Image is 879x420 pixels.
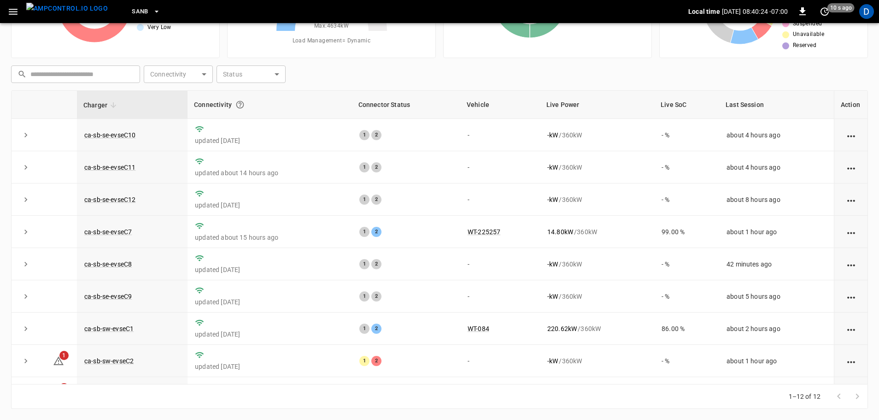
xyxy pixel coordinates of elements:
[19,160,33,174] button: expand row
[359,356,369,366] div: 1
[859,4,874,19] div: profile-icon
[789,392,821,401] p: 1–12 of 12
[84,260,132,268] a: ca-sb-se-evseC8
[359,162,369,172] div: 1
[547,324,577,333] p: 220.62 kW
[827,3,855,12] span: 10 s ago
[654,345,719,377] td: - %
[654,119,719,151] td: - %
[371,291,381,302] div: 2
[352,91,460,119] th: Connector Status
[19,193,33,207] button: expand row
[654,183,719,216] td: - %
[468,228,500,236] a: WT-225257
[460,119,540,151] td: -
[371,195,381,205] div: 2
[84,164,135,171] a: ca-sb-se-evseC11
[132,6,148,17] span: SanB
[654,151,719,183] td: - %
[719,216,834,248] td: about 1 hour ago
[460,248,540,280] td: -
[547,260,647,269] div: / 360 kW
[359,291,369,302] div: 1
[547,260,558,269] p: - kW
[719,377,834,409] td: about 1 hour ago
[195,362,345,371] p: updated [DATE]
[19,354,33,368] button: expand row
[232,96,248,113] button: Connection between the charger and our software.
[195,297,345,307] p: updated [DATE]
[719,183,834,216] td: about 8 hours ago
[654,313,719,345] td: 86.00 %
[845,163,857,172] div: action cell options
[547,292,558,301] p: - kW
[83,100,119,111] span: Charger
[460,183,540,216] td: -
[654,216,719,248] td: 99.00 %
[845,195,857,204] div: action cell options
[371,130,381,140] div: 2
[195,201,345,210] p: updated [DATE]
[460,280,540,313] td: -
[84,357,134,365] a: ca-sb-sw-evseC2
[147,23,171,32] span: Very Low
[547,227,573,237] p: 14.80 kW
[547,227,647,237] div: / 360 kW
[547,163,647,172] div: / 360 kW
[654,91,719,119] th: Live SoC
[460,345,540,377] td: -
[371,227,381,237] div: 2
[194,96,346,113] div: Connectivity
[468,325,489,332] a: WT-084
[793,41,816,50] span: Reserved
[719,345,834,377] td: about 1 hour ago
[359,195,369,205] div: 1
[722,7,788,16] p: [DATE] 08:40:24 -07:00
[688,7,720,16] p: Local time
[547,356,647,366] div: / 360 kW
[84,131,135,139] a: ca-sb-se-evseC10
[359,130,369,140] div: 1
[26,3,108,14] img: ampcontrol.io logo
[195,265,345,274] p: updated [DATE]
[845,130,857,140] div: action cell options
[719,280,834,313] td: about 5 hours ago
[845,356,857,366] div: action cell options
[359,324,369,334] div: 1
[84,293,132,300] a: ca-sb-se-evseC9
[845,324,857,333] div: action cell options
[19,257,33,271] button: expand row
[547,130,558,140] p: - kW
[719,248,834,280] td: 42 minutes ago
[719,151,834,183] td: about 4 hours ago
[293,36,371,46] span: Load Management = Dynamic
[314,22,349,31] span: Max. 4634 kW
[84,325,134,332] a: ca-sb-sw-evseC1
[817,4,832,19] button: set refresh interval
[654,280,719,313] td: - %
[19,128,33,142] button: expand row
[547,130,647,140] div: / 360 kW
[195,136,345,145] p: updated [DATE]
[654,377,719,409] td: - %
[84,228,132,236] a: ca-sb-se-evseC7
[547,292,647,301] div: / 360 kW
[84,196,135,203] a: ca-sb-se-evseC12
[359,227,369,237] div: 1
[719,119,834,151] td: about 4 hours ago
[19,290,33,303] button: expand row
[460,377,540,409] td: -
[59,351,69,360] span: 1
[547,195,647,204] div: / 360 kW
[845,227,857,237] div: action cell options
[19,225,33,239] button: expand row
[845,292,857,301] div: action cell options
[19,322,33,336] button: expand row
[547,163,558,172] p: - kW
[195,233,345,242] p: updated about 15 hours ago
[547,195,558,204] p: - kW
[845,260,857,269] div: action cell options
[460,151,540,183] td: -
[834,91,867,119] th: Action
[53,357,64,364] a: 1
